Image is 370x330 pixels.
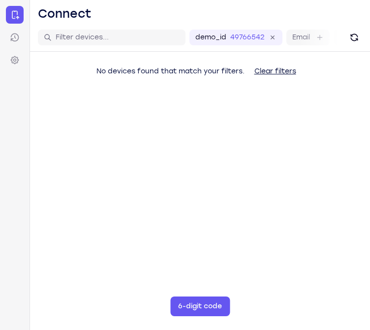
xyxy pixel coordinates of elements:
[195,33,226,42] label: demo_id
[6,29,24,46] a: Sessions
[170,297,230,316] button: 6-digit code
[247,62,304,81] button: Clear filters
[56,33,180,42] input: Filter devices...
[292,33,310,42] label: Email
[38,6,92,22] h1: Connect
[96,67,245,75] span: No devices found that match your filters.
[346,30,362,45] button: Refresh
[6,51,24,69] a: Settings
[6,6,24,24] a: Connect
